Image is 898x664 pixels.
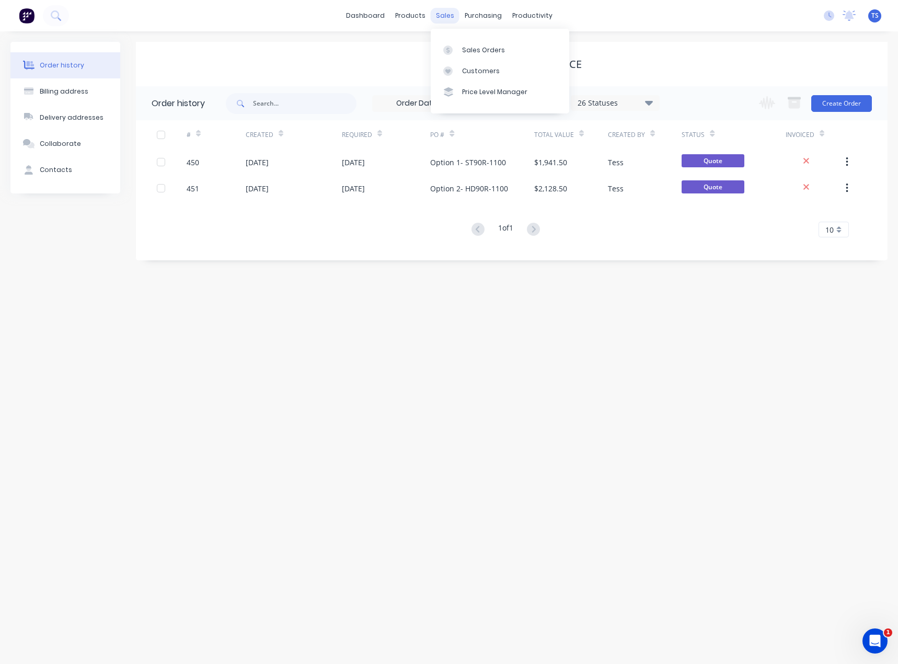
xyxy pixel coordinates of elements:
[341,8,390,24] a: dashboard
[682,120,785,149] div: Status
[10,157,120,183] button: Contacts
[10,105,120,131] button: Delivery addresses
[682,154,744,167] span: Quote
[462,66,500,76] div: Customers
[786,130,814,140] div: Invoiced
[534,130,574,140] div: Total Value
[507,8,558,24] div: productivity
[459,8,507,24] div: purchasing
[431,8,459,24] div: sales
[430,120,534,149] div: PO #
[10,52,120,78] button: Order history
[608,157,624,168] div: Tess
[152,97,205,110] div: Order history
[430,130,444,140] div: PO #
[608,183,624,194] div: Tess
[373,96,460,111] input: Order Date
[390,8,431,24] div: products
[498,222,513,237] div: 1 of 1
[40,139,81,148] div: Collaborate
[430,183,508,194] div: Option 2- HD90R-1100
[462,87,527,97] div: Price Level Manager
[253,93,356,114] input: Search...
[40,165,72,175] div: Contacts
[246,130,273,140] div: Created
[246,120,342,149] div: Created
[534,120,608,149] div: Total Value
[431,61,569,82] a: Customers
[246,157,269,168] div: [DATE]
[786,120,845,149] div: Invoiced
[10,78,120,105] button: Billing address
[187,120,246,149] div: #
[342,183,365,194] div: [DATE]
[608,130,645,140] div: Created By
[682,130,705,140] div: Status
[682,180,744,193] span: Quote
[187,157,199,168] div: 450
[431,39,569,60] a: Sales Orders
[825,224,834,235] span: 10
[19,8,34,24] img: Factory
[342,157,365,168] div: [DATE]
[187,183,199,194] div: 451
[342,130,372,140] div: Required
[534,157,567,168] div: $1,941.50
[187,130,191,140] div: #
[811,95,872,112] button: Create Order
[10,131,120,157] button: Collaborate
[884,628,892,637] span: 1
[534,183,567,194] div: $2,128.50
[862,628,888,654] iframe: Intercom live chat
[571,97,659,109] div: 26 Statuses
[871,11,879,20] span: TS
[40,87,88,96] div: Billing address
[430,157,506,168] div: Option 1- ST90R-1100
[431,82,569,102] a: Price Level Manager
[462,45,505,55] div: Sales Orders
[342,120,431,149] div: Required
[40,61,84,70] div: Order history
[246,183,269,194] div: [DATE]
[40,113,103,122] div: Delivery addresses
[608,120,682,149] div: Created By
